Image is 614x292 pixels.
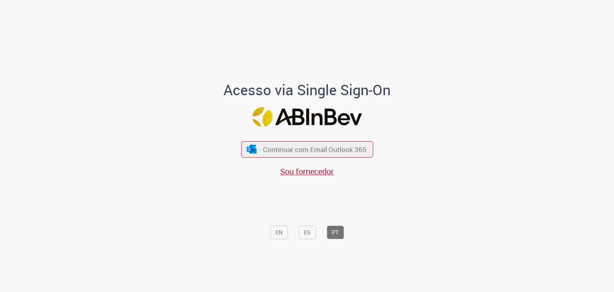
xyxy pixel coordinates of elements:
[196,82,418,98] h1: Acesso via Single Sign-On
[270,226,288,239] button: EN
[252,107,362,127] img: Logo ABInBev
[280,166,334,177] a: Sou fornecedor
[246,145,257,154] img: ícone Azure/Microsoft 360
[299,226,316,239] button: ES
[241,141,373,158] button: ícone Azure/Microsoft 360 Continuar com Email Outlook 365
[263,145,367,154] span: Continuar com Email Outlook 365
[327,226,344,239] button: PT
